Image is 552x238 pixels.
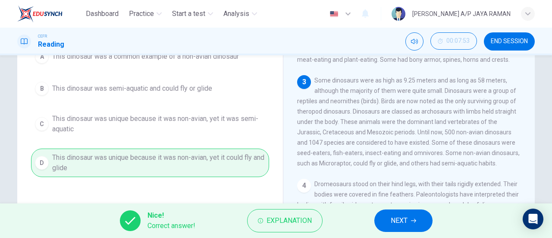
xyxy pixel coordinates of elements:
button: Start a test [169,6,216,22]
span: Start a test [172,9,205,19]
button: Explanation [247,209,323,232]
img: Profile picture [392,7,405,21]
button: Practice [125,6,165,22]
div: [PERSON_NAME] A/P JAYA RAMAN [412,9,511,19]
div: Open Intercom Messenger [523,209,543,229]
a: EduSynch logo [17,5,82,22]
span: Practice [129,9,154,19]
span: CEFR [38,33,47,39]
span: Some dinosaurs were as high as 9.25 meters and as long as 58 meters, although the majority of the... [297,77,520,167]
span: Analysis [223,9,249,19]
span: Dashboard [86,9,119,19]
div: Mute [405,32,423,51]
span: END SESSION [491,38,528,45]
img: en [329,11,339,17]
h1: Reading [38,39,64,50]
button: END SESSION [484,32,535,51]
span: 00:07:53 [446,38,470,44]
button: 00:07:53 [430,32,477,50]
div: Hide [430,32,477,51]
button: NEXT [374,209,433,232]
span: Explanation [267,215,312,227]
div: 4 [297,179,311,193]
span: Nice! [147,210,195,221]
button: Dashboard [82,6,122,22]
span: NEXT [391,215,408,227]
button: Analysis [220,6,260,22]
div: 3 [297,75,311,89]
span: Correct answer! [147,221,195,231]
img: EduSynch logo [17,5,63,22]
